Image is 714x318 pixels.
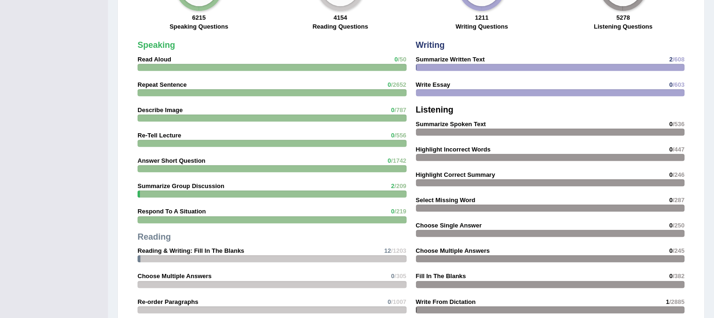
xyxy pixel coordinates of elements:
strong: Re-Tell Lecture [138,132,181,139]
span: 0 [388,157,391,164]
strong: Listening [416,105,453,114]
span: 0 [669,222,672,229]
strong: Fill In The Blanks [416,273,466,280]
strong: Write From Dictation [416,298,476,305]
span: 0 [669,146,672,153]
span: /556 [394,132,406,139]
span: 0 [669,247,672,254]
strong: Highlight Correct Summary [416,171,495,178]
span: 2 [391,182,394,189]
span: 0 [391,273,394,280]
span: /608 [673,56,684,63]
label: Speaking Questions [169,22,228,31]
strong: Read Aloud [138,56,171,63]
strong: 6215 [192,14,206,21]
strong: Summarize Spoken Text [416,121,486,128]
strong: Answer Short Question [138,157,205,164]
span: 2 [669,56,672,63]
span: /209 [394,182,406,189]
span: /2652 [391,81,407,88]
span: /1742 [391,157,407,164]
label: Reading Questions [313,22,368,31]
strong: Choose Single Answer [416,222,482,229]
strong: Choose Multiple Answers [416,247,490,254]
strong: Summarize Group Discussion [138,182,224,189]
span: /1007 [391,298,407,305]
strong: 1211 [475,14,489,21]
span: /1203 [391,247,407,254]
span: 0 [388,81,391,88]
span: 0 [669,121,672,128]
span: /287 [673,197,684,204]
span: 0 [669,81,672,88]
span: 0 [394,56,398,63]
span: 0 [391,106,394,114]
strong: 4154 [333,14,347,21]
label: Writing Questions [455,22,508,31]
strong: 5278 [616,14,630,21]
span: /250 [673,222,684,229]
span: /447 [673,146,684,153]
span: 0 [391,132,394,139]
strong: Summarize Written Text [416,56,485,63]
strong: Write Essay [416,81,450,88]
label: Listening Questions [594,22,653,31]
span: /2885 [669,298,684,305]
span: /245 [673,247,684,254]
span: 0 [669,171,672,178]
span: /219 [394,208,406,215]
strong: Select Missing Word [416,197,476,204]
strong: Highlight Incorrect Words [416,146,491,153]
span: /603 [673,81,684,88]
span: /536 [673,121,684,128]
strong: Writing [416,40,445,50]
strong: Reading [138,232,171,242]
span: /305 [394,273,406,280]
span: /50 [398,56,406,63]
strong: Respond To A Situation [138,208,206,215]
span: /787 [394,106,406,114]
span: 0 [669,197,672,204]
span: 1 [666,298,669,305]
span: 0 [391,208,394,215]
strong: Choose Multiple Answers [138,273,212,280]
strong: Reading & Writing: Fill In The Blanks [138,247,244,254]
span: /382 [673,273,684,280]
strong: Speaking [138,40,175,50]
span: 0 [388,298,391,305]
strong: Describe Image [138,106,183,114]
strong: Re-order Paragraphs [138,298,198,305]
span: 12 [384,247,391,254]
span: /246 [673,171,684,178]
strong: Repeat Sentence [138,81,187,88]
span: 0 [669,273,672,280]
